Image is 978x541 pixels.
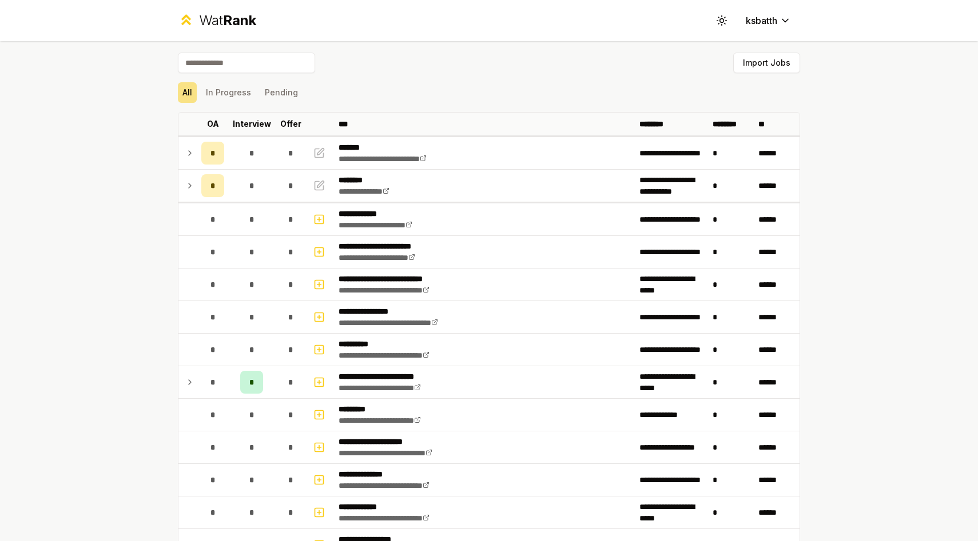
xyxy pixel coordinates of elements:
[233,118,271,130] p: Interview
[280,118,301,130] p: Offer
[178,82,197,103] button: All
[746,14,777,27] span: ksbatth
[733,53,800,73] button: Import Jobs
[223,12,256,29] span: Rank
[260,82,303,103] button: Pending
[207,118,219,130] p: OA
[199,11,256,30] div: Wat
[737,10,800,31] button: ksbatth
[178,11,256,30] a: WatRank
[201,82,256,103] button: In Progress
